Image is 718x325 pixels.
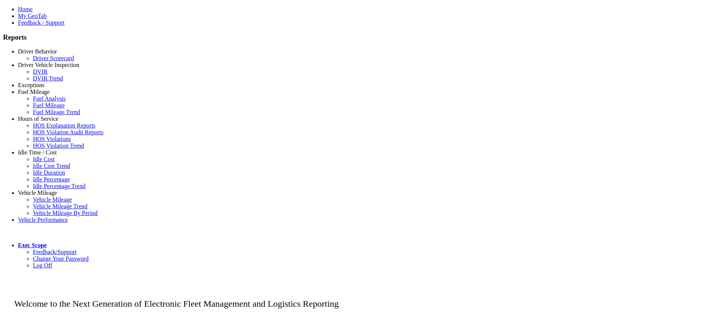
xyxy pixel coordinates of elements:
a: Exec Scope [18,242,47,248]
a: Vehicle Mileage Trend [33,203,88,209]
a: Vehicle Performance [18,217,68,223]
a: Vehicle Mileage [33,196,72,203]
a: Idle Cost [33,156,55,162]
a: Feedback / Support [18,19,64,26]
a: Feedback/Support [33,249,76,255]
a: HOS Violation Trend [33,142,84,149]
a: Fuel Mileage [33,102,65,108]
a: HOS Explanation Reports [33,122,95,129]
a: Idle Time / Cost [18,149,57,156]
a: DVIR Trend [33,75,63,82]
a: Driver Behavior [18,48,57,55]
a: Fuel Mileage Trend [33,109,80,115]
h3: Reports [3,33,715,42]
p: Welcome to the Next Generation of Electronic Fleet Management and Logistics Reporting [3,288,715,309]
a: Change Your Password [33,255,89,262]
a: HOS Violation Audit Reports [33,129,104,135]
a: Home [18,6,33,12]
a: HOS Violations [33,136,71,142]
a: DVIR [33,68,47,75]
a: Fuel Mileage [18,89,50,95]
a: Vehicle Mileage [18,190,57,196]
a: Vehicle Mileage By Period [33,210,98,216]
a: Driver Scorecard [33,55,74,61]
a: Exceptions [18,82,45,88]
a: Idle Duration [33,169,65,176]
a: Idle Percentage [33,176,70,183]
a: Log Off [33,262,52,269]
a: Driver Vehicle Inspection [18,62,79,68]
a: Idle Percentage Trend [33,183,85,189]
a: Fuel Analysis [33,95,66,102]
a: My GeoTab [18,13,47,19]
a: Hours of Service [18,116,58,122]
a: Idle Cost Trend [33,163,70,169]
